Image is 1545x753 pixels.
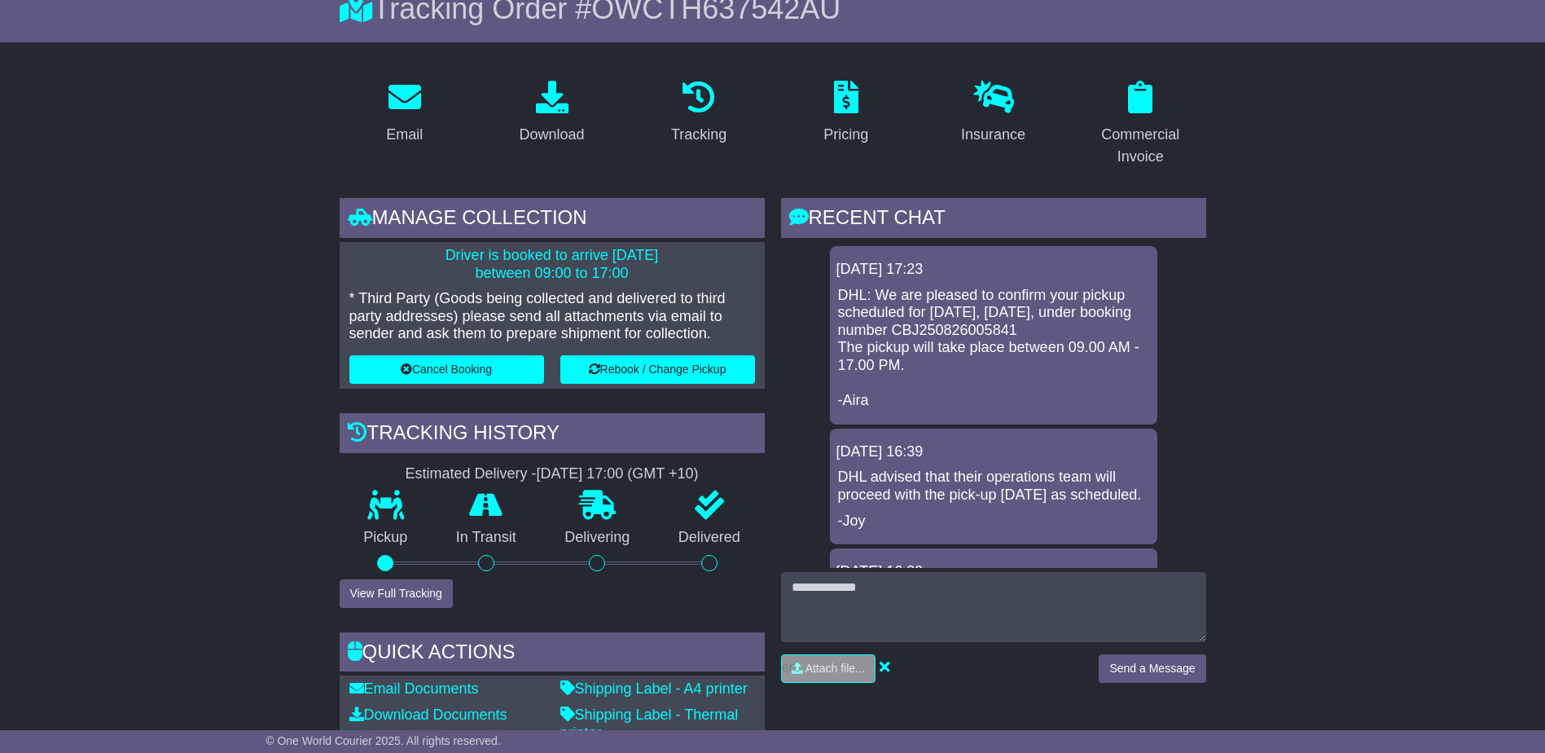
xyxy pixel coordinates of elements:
[654,529,765,547] p: Delivered
[541,529,655,547] p: Delivering
[340,529,432,547] p: Pickup
[349,290,755,343] p: * Third Party (Goods being collected and delivered to third party addresses) please send all atta...
[950,75,1036,152] a: Insurance
[340,579,453,608] button: View Full Tracking
[519,124,584,146] div: Download
[961,124,1025,146] div: Insurance
[349,247,755,282] p: Driver is booked to arrive [DATE] between 09:00 to 17:00
[349,680,479,697] a: Email Documents
[375,75,433,152] a: Email
[1086,124,1196,168] div: Commercial Invoice
[340,632,765,676] div: Quick Actions
[836,563,1151,581] div: [DATE] 16:29
[508,75,595,152] a: Download
[386,124,423,146] div: Email
[671,124,726,146] div: Tracking
[432,529,541,547] p: In Transit
[1099,654,1205,683] button: Send a Message
[340,198,765,242] div: Manage collection
[349,355,544,384] button: Cancel Booking
[836,261,1151,279] div: [DATE] 17:23
[560,680,748,697] a: Shipping Label - A4 printer
[340,413,765,457] div: Tracking history
[266,734,501,747] span: © One World Courier 2025. All rights reserved.
[340,465,765,483] div: Estimated Delivery -
[781,198,1206,242] div: RECENT CHAT
[838,469,1149,504] p: DHL advised that their operations team will proceed with the pick-up [DATE] as scheduled.
[836,443,1151,461] div: [DATE] 16:39
[560,707,739,741] a: Shipping Label - Thermal printer
[823,124,868,146] div: Pricing
[661,75,737,152] a: Tracking
[537,465,699,483] div: [DATE] 17:00 (GMT +10)
[560,355,755,384] button: Rebook / Change Pickup
[838,513,1149,531] p: -Joy
[813,75,879,152] a: Pricing
[1075,75,1206,174] a: Commercial Invoice
[838,287,1149,410] p: DHL: We are pleased to confirm your pickup scheduled for [DATE], [DATE], under booking number CBJ...
[349,707,507,723] a: Download Documents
